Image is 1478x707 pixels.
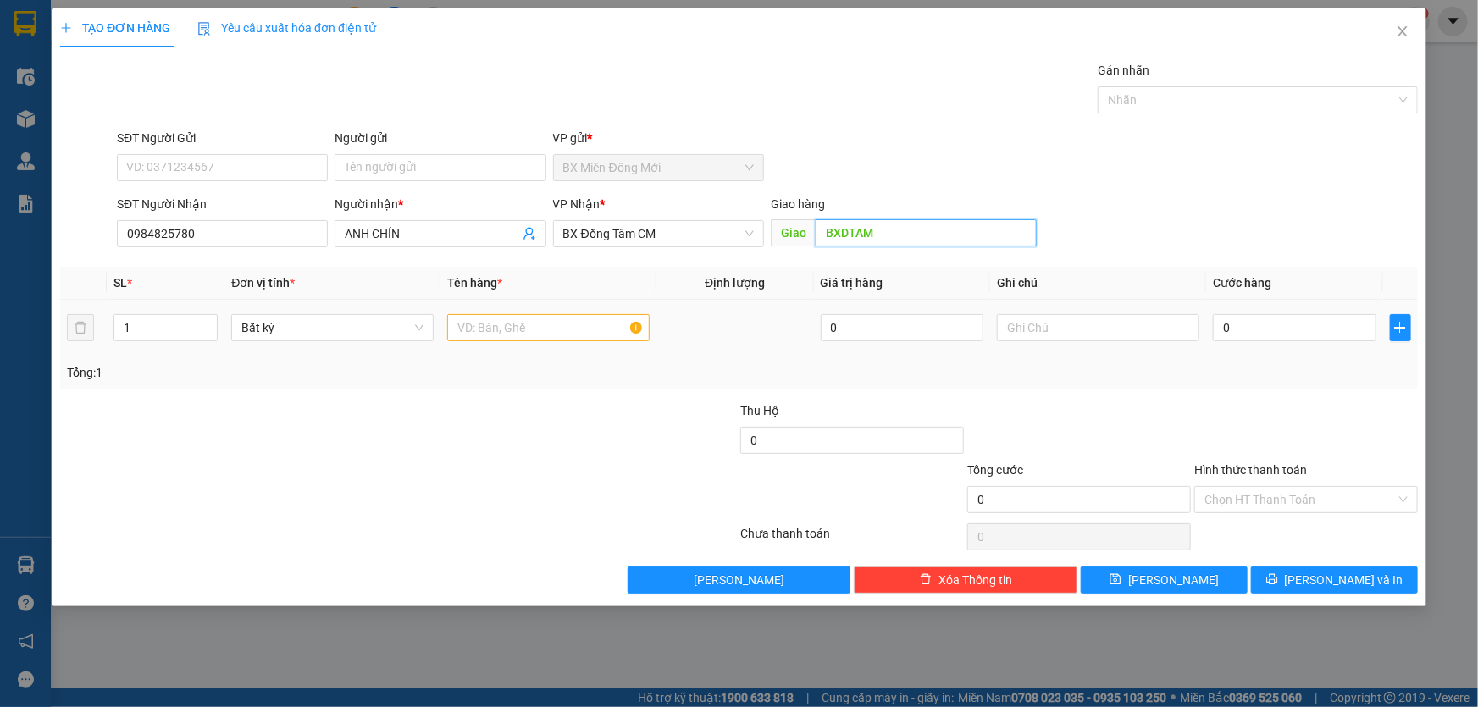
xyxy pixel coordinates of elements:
div: Người nhận [335,195,545,213]
th: Ghi chú [990,267,1206,300]
span: BX Đồng Tâm CM [563,221,754,246]
div: Chưa thanh toán [739,524,966,554]
span: Yêu cầu xuất hóa đơn điện tử [197,21,376,35]
span: Giá trị hàng [821,276,883,290]
span: user-add [523,227,536,240]
span: Giao [771,219,816,246]
div: SĐT Người Gửi [117,129,328,147]
input: 0 [821,314,984,341]
span: Giao hàng [771,197,825,211]
input: VD: Bàn, Ghế [447,314,650,341]
span: TẠO ĐƠN HÀNG [60,21,170,35]
span: Tổng cước [967,463,1023,477]
span: plus [60,22,72,34]
span: [PERSON_NAME] [694,571,784,589]
span: close [1396,25,1409,38]
span: VP Nhận [553,197,601,211]
button: [PERSON_NAME] [628,566,851,594]
div: SĐT Người Nhận [117,195,328,213]
input: Ghi Chú [997,314,1199,341]
span: SL [113,276,127,290]
span: plus [1391,321,1410,334]
span: BX Miền Đông Mới [563,155,754,180]
span: Thu Hộ [740,404,779,417]
button: Close [1379,8,1426,56]
img: icon [197,22,211,36]
span: Tên hàng [447,276,502,290]
span: [PERSON_NAME] [1128,571,1219,589]
span: Bất kỳ [241,315,423,340]
span: Xóa Thông tin [938,571,1012,589]
span: delete [920,573,932,587]
span: save [1110,573,1121,587]
span: printer [1266,573,1278,587]
input: Dọc đường [816,219,1037,246]
label: Hình thức thanh toán [1194,463,1307,477]
button: save[PERSON_NAME] [1081,566,1248,594]
button: plus [1390,314,1411,341]
div: Người gửi [335,129,545,147]
span: Cước hàng [1213,276,1271,290]
button: deleteXóa Thông tin [854,566,1077,594]
span: [PERSON_NAME] và In [1285,571,1403,589]
span: Đơn vị tính [231,276,295,290]
span: Định lượng [705,276,765,290]
button: printer[PERSON_NAME] và In [1251,566,1418,594]
div: Tổng: 1 [67,363,571,382]
div: VP gửi [553,129,764,147]
label: Gán nhãn [1098,64,1149,77]
button: delete [67,314,94,341]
